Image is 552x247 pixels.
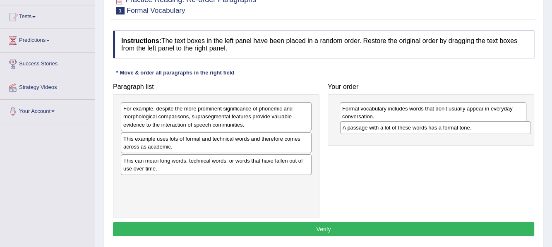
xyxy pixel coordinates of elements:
[0,76,95,97] a: Strategy Videos
[340,102,526,123] div: Formal vocabulary includes words that don't usually appear in everyday conversation.
[0,100,95,120] a: Your Account
[0,53,95,73] a: Success Stories
[113,83,319,91] h4: Paragraph list
[113,69,238,77] div: * Move & order all paragraphs in the right field
[121,132,312,153] div: This example uses lots of formal and technical words and therefore comes across as academic.
[113,222,534,236] button: Verify
[340,121,531,134] div: A passage with a lot of these words has a formal tone.
[121,154,312,175] div: This can mean long words, technical words, or words that have fallen out of use over time.
[328,83,534,91] h4: Your order
[121,102,312,131] div: For example: despite the more prominent significance of phonemic and morphological comparisons, s...
[116,7,125,14] span: 1
[0,5,95,26] a: Tests
[0,29,95,50] a: Predictions
[127,7,185,14] small: Formal Vocabulary
[113,31,534,58] h4: The text boxes in the left panel have been placed in a random order. Restore the original order b...
[121,37,161,44] b: Instructions:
